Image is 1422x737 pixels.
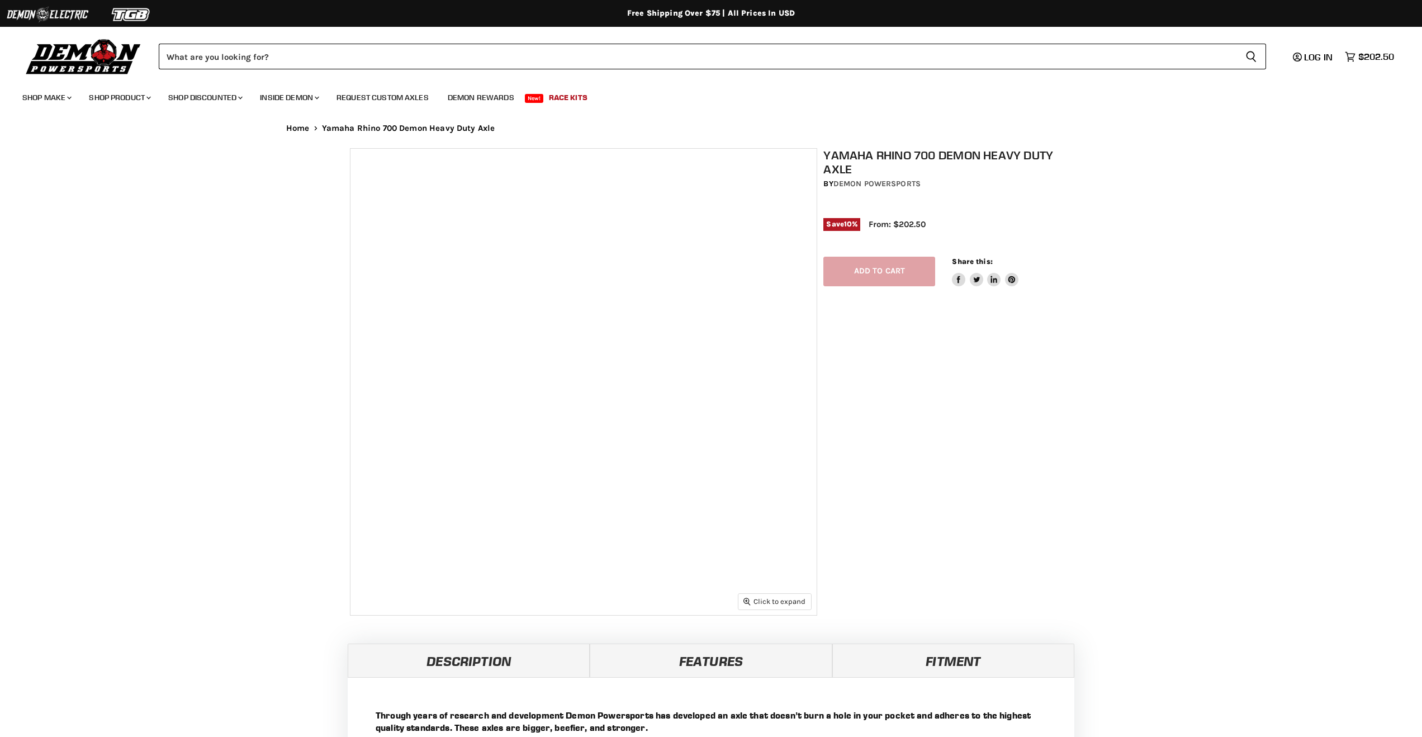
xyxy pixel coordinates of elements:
[286,124,310,133] a: Home
[328,86,437,109] a: Request Custom Axles
[14,86,78,109] a: Shop Make
[252,86,326,109] a: Inside Demon
[844,220,852,228] span: 10
[1288,52,1339,62] a: Log in
[1339,49,1400,65] a: $202.50
[160,86,249,109] a: Shop Discounted
[952,257,992,266] span: Share this:
[590,644,832,677] a: Features
[348,644,590,677] a: Description
[952,257,1018,286] aside: Share this:
[439,86,523,109] a: Demon Rewards
[22,36,145,76] img: Demon Powersports
[833,179,921,188] a: Demon Powersports
[823,218,860,230] span: Save %
[264,124,1158,133] nav: Breadcrumbs
[14,82,1391,109] ul: Main menu
[264,8,1158,18] div: Free Shipping Over $75 | All Prices In USD
[1236,44,1266,69] button: Search
[159,44,1266,69] form: Product
[541,86,596,109] a: Race Kits
[1304,51,1333,63] span: Log in
[525,94,544,103] span: New!
[869,219,926,229] span: From: $202.50
[322,124,495,133] span: Yamaha Rhino 700 Demon Heavy Duty Axle
[6,4,89,25] img: Demon Electric Logo 2
[80,86,158,109] a: Shop Product
[89,4,173,25] img: TGB Logo 2
[823,148,1078,176] h1: Yamaha Rhino 700 Demon Heavy Duty Axle
[1358,51,1394,62] span: $202.50
[823,178,1078,190] div: by
[159,44,1236,69] input: Search
[738,594,811,609] button: Click to expand
[743,597,805,606] span: Click to expand
[832,644,1074,677] a: Fitment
